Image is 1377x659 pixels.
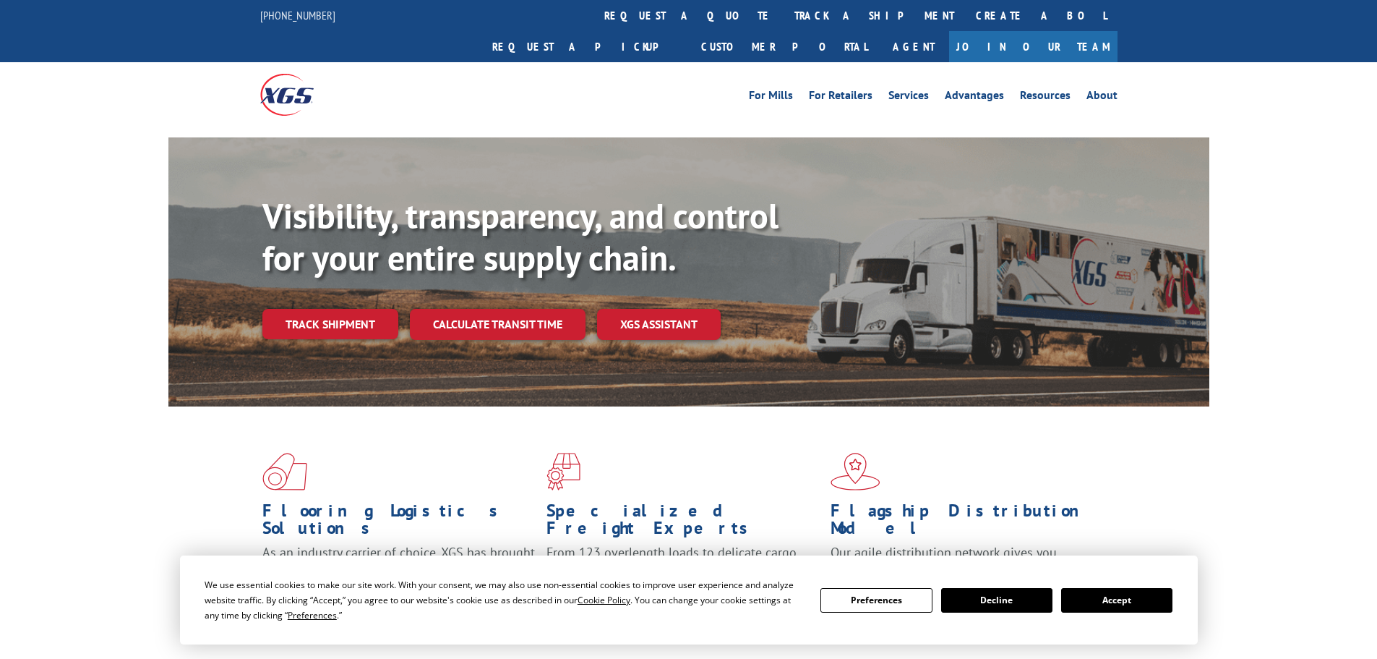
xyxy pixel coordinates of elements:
[410,309,585,340] a: Calculate transit time
[949,31,1118,62] a: Join Our Team
[945,90,1004,106] a: Advantages
[690,31,878,62] a: Customer Portal
[260,8,335,22] a: [PHONE_NUMBER]
[546,502,820,544] h1: Specialized Freight Experts
[205,577,803,623] div: We use essential cookies to make our site work. With your consent, we may also use non-essential ...
[831,453,880,490] img: xgs-icon-flagship-distribution-model-red
[809,90,872,106] a: For Retailers
[288,609,337,621] span: Preferences
[1061,588,1172,613] button: Accept
[546,453,580,490] img: xgs-icon-focused-on-flooring-red
[262,502,536,544] h1: Flooring Logistics Solutions
[597,309,721,340] a: XGS ASSISTANT
[831,502,1104,544] h1: Flagship Distribution Model
[180,556,1198,645] div: Cookie Consent Prompt
[888,90,929,106] a: Services
[941,588,1052,613] button: Decline
[578,594,630,606] span: Cookie Policy
[831,544,1097,578] span: Our agile distribution network gives you nationwide inventory management on demand.
[1086,90,1118,106] a: About
[820,588,932,613] button: Preferences
[262,453,307,490] img: xgs-icon-total-supply-chain-intelligence-red
[1020,90,1071,106] a: Resources
[749,90,793,106] a: For Mills
[546,544,820,608] p: From 123 overlength loads to delicate cargo, our experienced staff knows the best way to move you...
[262,193,778,280] b: Visibility, transparency, and control for your entire supply chain.
[262,544,535,595] span: As an industry carrier of choice, XGS has brought innovation and dedication to flooring logistics...
[262,309,398,339] a: Track shipment
[481,31,690,62] a: Request a pickup
[878,31,949,62] a: Agent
